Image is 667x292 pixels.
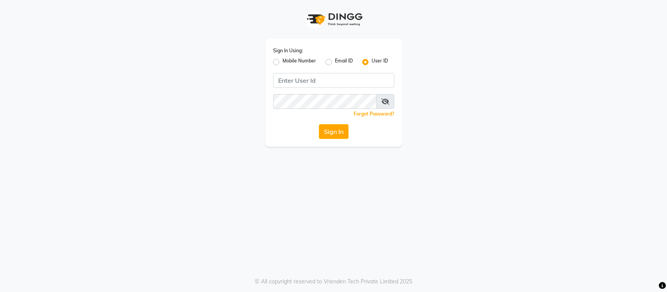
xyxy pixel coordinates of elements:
input: Username [273,73,394,88]
label: Sign In Using: [273,47,303,54]
a: Forgot Password? [354,111,394,117]
label: User ID [372,57,388,67]
button: Sign In [319,124,349,139]
img: logo1.svg [302,8,365,31]
label: Mobile Number [283,57,316,67]
input: Username [273,94,377,109]
label: Email ID [335,57,353,67]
